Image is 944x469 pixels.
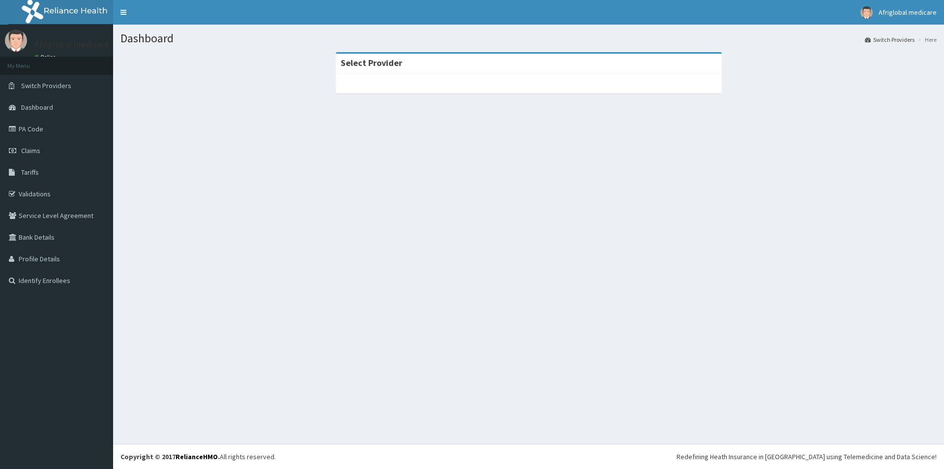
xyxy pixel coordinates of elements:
[120,452,220,461] strong: Copyright © 2017 .
[5,30,27,52] img: User Image
[176,452,218,461] a: RelianceHMO
[21,81,71,90] span: Switch Providers
[21,103,53,112] span: Dashboard
[341,57,402,68] strong: Select Provider
[865,35,914,44] a: Switch Providers
[120,32,937,45] h1: Dashboard
[34,40,109,49] p: Afriglobal medicare
[21,168,39,177] span: Tariffs
[21,146,40,155] span: Claims
[677,452,937,462] div: Redefining Heath Insurance in [GEOGRAPHIC_DATA] using Telemedicine and Data Science!
[860,6,873,19] img: User Image
[915,35,937,44] li: Here
[34,54,58,61] a: Online
[879,8,937,17] span: Afriglobal medicare
[113,444,944,469] footer: All rights reserved.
